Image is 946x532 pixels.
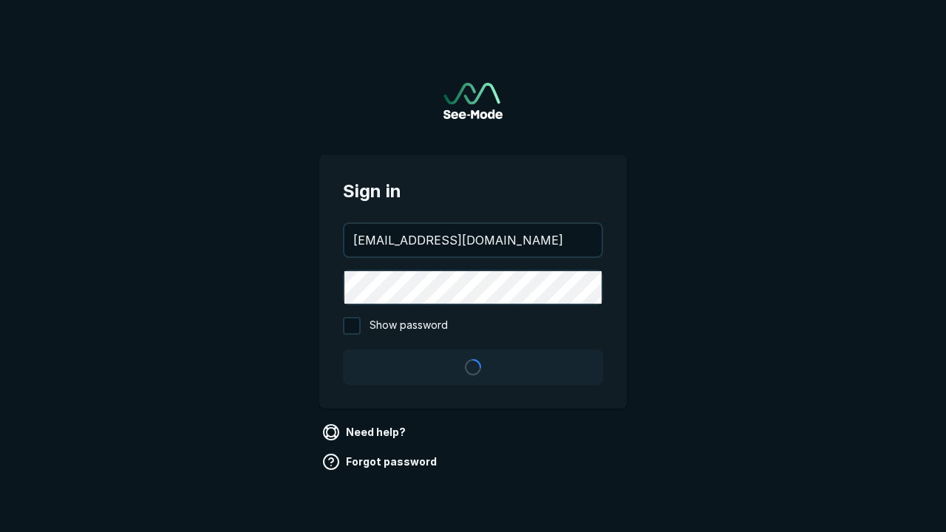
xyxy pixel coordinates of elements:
span: Show password [370,317,448,335]
a: Forgot password [319,450,443,474]
a: Go to sign in [443,83,503,119]
img: See-Mode Logo [443,83,503,119]
span: Sign in [343,178,603,205]
input: your@email.com [344,224,602,256]
a: Need help? [319,420,412,444]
